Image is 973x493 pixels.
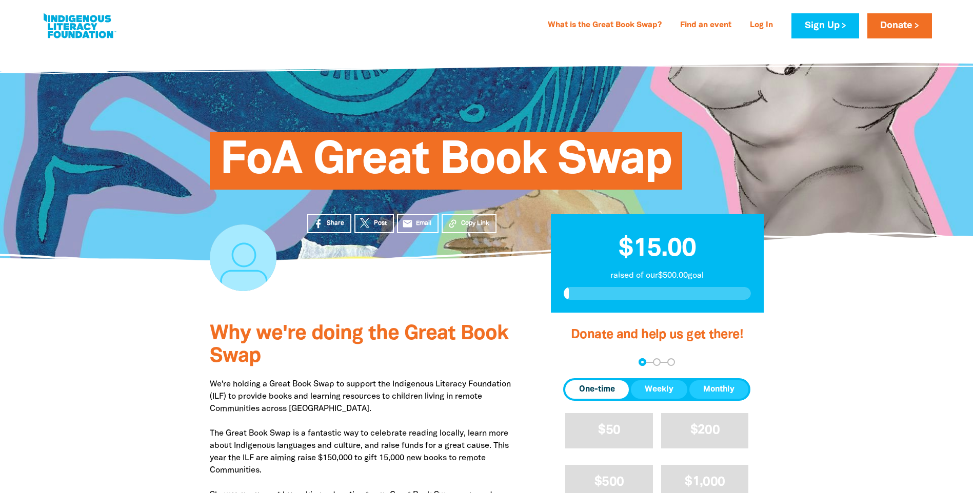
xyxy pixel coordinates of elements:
[689,380,748,399] button: Monthly
[744,17,779,34] a: Log In
[402,218,413,229] i: email
[867,13,932,38] a: Donate
[703,383,734,396] span: Monthly
[579,383,615,396] span: One-time
[645,383,673,396] span: Weekly
[210,324,508,366] span: Why we're doing the Great Book Swap
[594,476,624,488] span: $500
[685,476,725,488] span: $1,000
[565,380,629,399] button: One-time
[639,358,646,366] button: Navigate to step 1 of 3 to enter your donation amount
[667,358,675,366] button: Navigate to step 3 of 3 to enter your payment details
[565,413,653,448] button: $50
[307,214,351,233] a: Share
[542,17,668,34] a: What is the Great Book Swap?
[374,219,387,228] span: Post
[220,140,672,190] span: FoA Great Book Swap
[397,214,439,233] a: emailEmail
[461,219,489,228] span: Copy Link
[653,358,661,366] button: Navigate to step 2 of 3 to enter your details
[631,380,687,399] button: Weekly
[327,219,344,228] span: Share
[791,13,859,38] a: Sign Up
[564,270,751,282] p: raised of our $500.00 goal
[442,214,497,233] button: Copy Link
[690,424,720,436] span: $200
[598,424,620,436] span: $50
[416,219,431,228] span: Email
[354,214,394,233] a: Post
[619,237,696,261] span: $15.00
[563,378,750,401] div: Donation frequency
[571,329,743,341] span: Donate and help us get there!
[674,17,738,34] a: Find an event
[661,413,749,448] button: $200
